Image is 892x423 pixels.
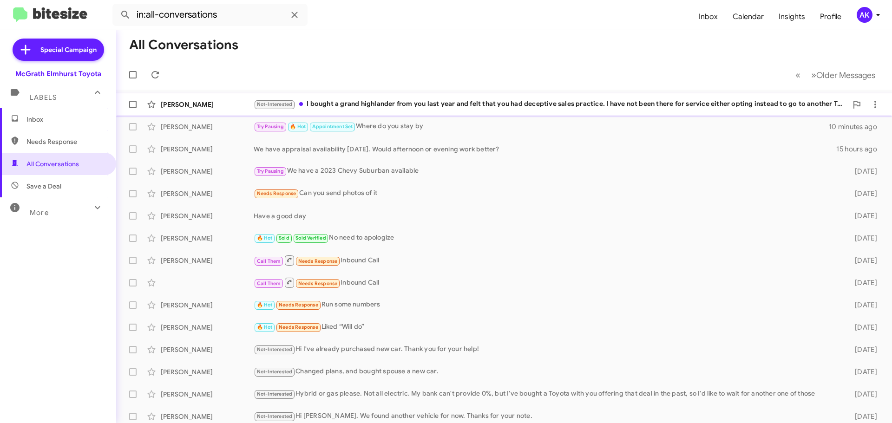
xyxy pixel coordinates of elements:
[295,235,326,241] span: Sold Verified
[254,277,840,288] div: Inbound Call
[254,144,836,154] div: We have appraisal availability [DATE]. Would afternoon or evening work better?
[161,100,254,109] div: [PERSON_NAME]
[254,411,840,422] div: Hi [PERSON_NAME]. We found another vehicle for now. Thanks for your note.
[257,124,284,130] span: Try Pausing
[26,137,105,146] span: Needs Response
[257,190,296,196] span: Needs Response
[840,278,885,287] div: [DATE]
[840,256,885,265] div: [DATE]
[857,7,872,23] div: AK
[840,234,885,243] div: [DATE]
[254,211,840,221] div: Have a good day
[257,369,293,375] span: Not-Interested
[161,167,254,176] div: [PERSON_NAME]
[691,3,725,30] a: Inbox
[254,188,840,199] div: Can you send photos of it
[13,39,104,61] a: Special Campaign
[254,99,847,110] div: I bought a grand highlander from you last year and felt that you had deceptive sales practice. I ...
[15,69,101,78] div: McGrath Elmhurst Toyota
[806,65,881,85] button: Next
[840,390,885,399] div: [DATE]
[257,413,293,419] span: Not-Interested
[161,300,254,310] div: [PERSON_NAME]
[813,3,849,30] a: Profile
[279,302,318,308] span: Needs Response
[161,189,254,198] div: [PERSON_NAME]
[840,167,885,176] div: [DATE]
[279,235,289,241] span: Sold
[161,412,254,421] div: [PERSON_NAME]
[161,122,254,131] div: [PERSON_NAME]
[161,234,254,243] div: [PERSON_NAME]
[312,124,353,130] span: Appointment Set
[112,4,308,26] input: Search
[257,235,273,241] span: 🔥 Hot
[257,280,281,286] span: Call Them
[161,390,254,399] div: [PERSON_NAME]
[254,121,829,132] div: Where do you stay by
[840,345,885,354] div: [DATE]
[790,65,881,85] nav: Page navigation example
[840,412,885,421] div: [DATE]
[840,189,885,198] div: [DATE]
[840,211,885,221] div: [DATE]
[254,254,840,266] div: Inbound Call
[30,93,57,102] span: Labels
[795,69,800,81] span: «
[40,45,97,54] span: Special Campaign
[161,323,254,332] div: [PERSON_NAME]
[254,344,840,355] div: Hi I've already purchased new car. Thank you for your help!
[257,346,293,352] span: Not-Interested
[298,258,338,264] span: Needs Response
[257,302,273,308] span: 🔥 Hot
[290,124,306,130] span: 🔥 Hot
[254,166,840,176] div: We have a 2023 Chevy Suburban available
[840,323,885,332] div: [DATE]
[129,38,238,52] h1: All Conversations
[161,211,254,221] div: [PERSON_NAME]
[298,280,338,286] span: Needs Response
[257,324,273,330] span: 🔥 Hot
[836,144,885,154] div: 15 hours ago
[811,69,816,81] span: »
[840,300,885,310] div: [DATE]
[254,366,840,377] div: Changed plans, and bought spouse a new car.
[849,7,882,23] button: AK
[26,159,79,169] span: All Conversations
[254,322,840,332] div: Liked “Will do”
[257,391,293,397] span: Not-Interested
[257,258,281,264] span: Call Them
[161,144,254,154] div: [PERSON_NAME]
[840,367,885,377] div: [DATE]
[30,208,49,217] span: More
[26,115,105,124] span: Inbox
[771,3,813,30] a: Insights
[254,389,840,399] div: Hybrid or gas please. Not all electric. My bank can't provide 0%, but I've bought a Toyota with y...
[26,182,61,191] span: Save a Deal
[161,256,254,265] div: [PERSON_NAME]
[161,345,254,354] div: [PERSON_NAME]
[257,168,284,174] span: Try Pausing
[257,101,293,107] span: Not-Interested
[254,233,840,243] div: No need to apologize
[725,3,771,30] a: Calendar
[254,299,840,310] div: Run some numbers
[829,122,885,131] div: 10 minutes ago
[279,324,318,330] span: Needs Response
[816,70,875,80] span: Older Messages
[161,367,254,377] div: [PERSON_NAME]
[790,65,806,85] button: Previous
